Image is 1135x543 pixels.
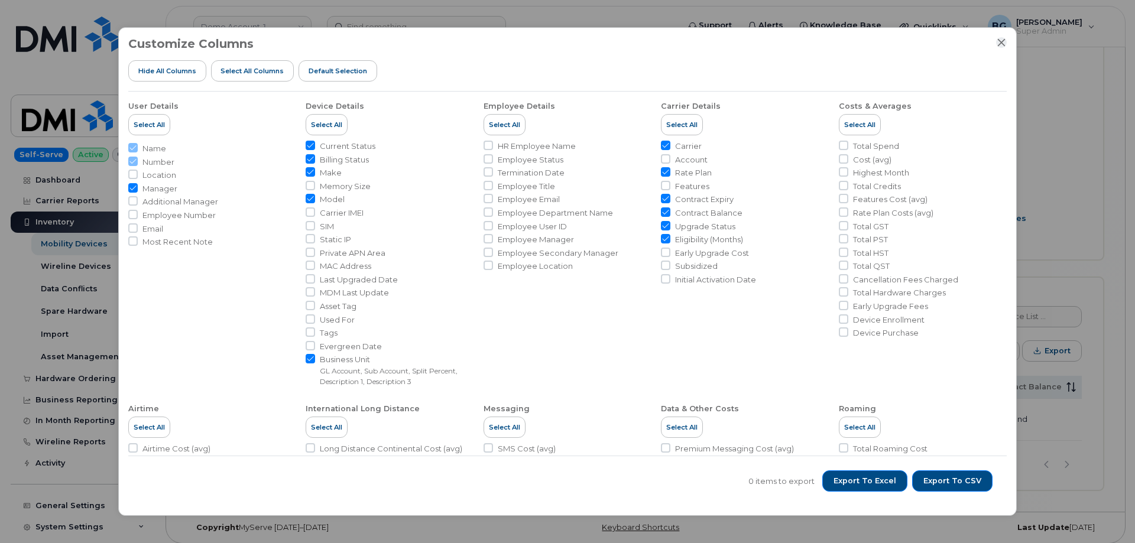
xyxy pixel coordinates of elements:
[666,422,698,432] span: Select All
[142,236,213,248] span: Most Recent Note
[498,154,563,165] span: Employee Status
[142,183,177,194] span: Manager
[675,221,735,232] span: Upgrade Status
[320,207,364,219] span: Carrier IMEI
[498,207,613,219] span: Employee Department Name
[142,170,176,181] span: Location
[666,120,698,129] span: Select All
[320,274,398,285] span: Last Upgraded Date
[320,154,369,165] span: Billing Status
[320,287,389,298] span: MDM Last Update
[675,167,712,178] span: Rate Plan
[675,261,718,272] span: Subsidized
[853,234,888,245] span: Total PST
[320,354,474,365] span: Business Unit
[142,157,174,168] span: Number
[853,181,901,192] span: Total Credits
[128,101,179,112] div: User Details
[853,314,925,326] span: Device Enrollment
[489,120,520,129] span: Select All
[853,287,946,298] span: Total Hardware Charges
[309,66,367,76] span: Default Selection
[853,207,933,219] span: Rate Plan Costs (avg)
[128,404,159,414] div: Airtime
[748,476,815,487] span: 0 items to export
[484,114,526,135] button: Select All
[498,181,555,192] span: Employee Title
[320,366,458,386] small: GL Account, Sub Account, Split Percent, Description 1, Description 3
[320,443,462,454] span: Long Distance Continental Cost (avg)
[128,60,206,82] button: Hide All Columns
[320,341,382,352] span: Evergreen Date
[320,167,342,178] span: Make
[142,223,163,235] span: Email
[484,417,526,438] button: Select All
[142,196,218,207] span: Additional Manager
[306,114,348,135] button: Select All
[299,60,377,82] button: Default Selection
[853,221,888,232] span: Total GST
[844,120,875,129] span: Select All
[675,194,734,205] span: Contract Expiry
[661,101,721,112] div: Carrier Details
[661,114,703,135] button: Select All
[498,234,574,245] span: Employee Manager
[320,248,385,259] span: Private APN Area
[996,37,1007,48] button: Close
[320,221,334,232] span: SIM
[220,66,284,76] span: Select all Columns
[923,476,981,486] span: Export to CSV
[306,417,348,438] button: Select All
[675,154,708,165] span: Account
[853,194,928,205] span: Features Cost (avg)
[853,301,928,312] span: Early Upgrade Fees
[311,422,342,432] span: Select All
[839,404,876,414] div: Roaming
[128,37,254,50] h3: Customize Columns
[844,422,875,432] span: Select All
[853,167,909,178] span: Highest Month
[311,120,342,129] span: Select All
[912,470,993,492] button: Export to CSV
[306,404,420,414] div: International Long Distance
[320,261,371,272] span: MAC Address
[134,120,165,129] span: Select All
[320,327,338,339] span: Tags
[498,221,567,232] span: Employee User ID
[142,443,210,454] span: Airtime Cost (avg)
[853,274,958,285] span: Cancellation Fees Charged
[822,470,907,492] button: Export to Excel
[142,143,166,154] span: Name
[320,314,355,326] span: Used For
[675,181,709,192] span: Features
[853,154,891,165] span: Cost (avg)
[138,66,196,76] span: Hide All Columns
[134,422,165,432] span: Select All
[320,301,356,312] span: Asset Tag
[489,422,520,432] span: Select All
[675,274,756,285] span: Initial Activation Date
[839,101,912,112] div: Costs & Averages
[498,141,576,152] span: HR Employee Name
[675,234,743,245] span: Eligibility (Months)
[306,101,364,112] div: Device Details
[498,261,573,272] span: Employee Location
[675,141,702,152] span: Carrier
[498,167,565,178] span: Termination Date
[853,248,888,259] span: Total HST
[853,443,928,454] span: Total Roaming Cost
[675,248,749,259] span: Early Upgrade Cost
[320,234,351,245] span: Static IP
[320,141,375,152] span: Current Status
[320,194,345,205] span: Model
[128,417,170,438] button: Select All
[675,443,794,454] span: Premium Messaging Cost (avg)
[839,114,881,135] button: Select All
[498,194,560,205] span: Employee Email
[853,141,899,152] span: Total Spend
[661,404,739,414] div: Data & Other Costs
[142,210,216,221] span: Employee Number
[498,443,556,454] span: SMS Cost (avg)
[484,404,530,414] div: Messaging
[675,207,742,219] span: Contract Balance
